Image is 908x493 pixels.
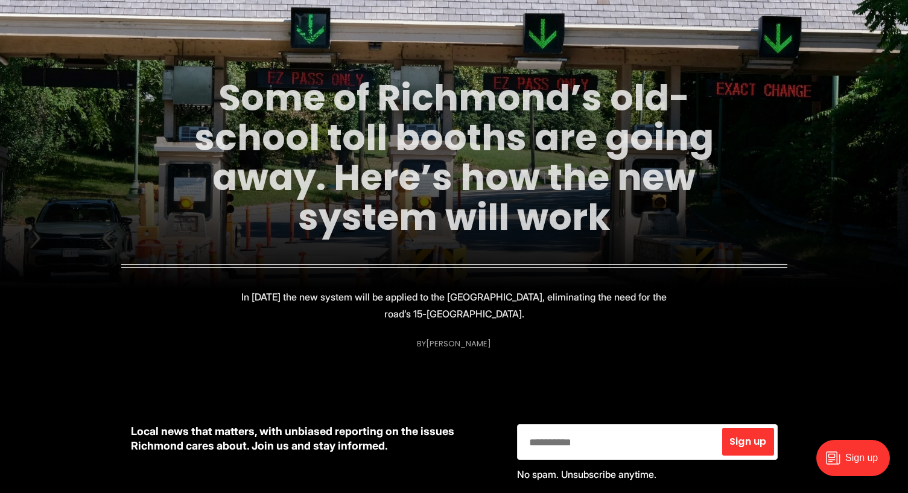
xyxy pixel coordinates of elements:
span: Sign up [729,437,766,447]
a: [PERSON_NAME] [426,338,491,349]
p: In [DATE] the new system will be applied to the [GEOGRAPHIC_DATA], eliminating the need for the r... [240,288,669,322]
p: Local news that matters, with unbiased reporting on the issues Richmond cares about. Join us and ... [131,424,498,453]
div: By [417,339,491,348]
iframe: portal-trigger [806,434,908,493]
a: Some of Richmond’s old-school toll booths are going away. Here’s how the new system will work [194,72,714,243]
button: Sign up [722,428,773,456]
span: No spam. Unsubscribe anytime. [517,468,656,480]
